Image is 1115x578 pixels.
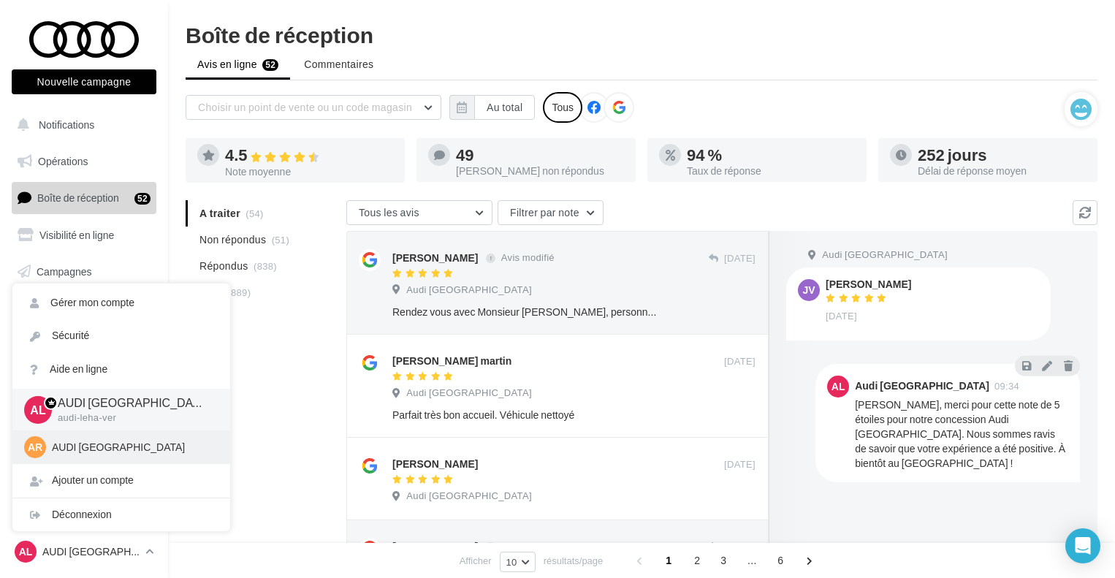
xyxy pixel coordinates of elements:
div: [PERSON_NAME] [392,457,478,471]
a: Visibilité en ligne [9,220,159,251]
span: [DATE] [724,458,756,471]
button: Filtrer par note [498,200,604,225]
span: Audi [GEOGRAPHIC_DATA] [822,248,948,262]
div: Note moyenne [225,167,393,177]
span: Tous les avis [359,206,419,218]
span: Audi [GEOGRAPHIC_DATA] [406,387,532,400]
span: AL [30,401,45,418]
span: 6 [769,549,792,572]
button: Au total [474,95,535,120]
span: (838) [254,260,277,272]
button: Choisir un point de vente ou un code magasin [186,95,441,120]
span: Avis modifié [501,541,555,552]
p: AUDI [GEOGRAPHIC_DATA] [52,440,213,455]
div: 49 [456,147,624,163]
span: Répondus [199,259,248,273]
a: PLV et print personnalisable [9,329,159,372]
button: Nouvelle campagne [12,69,156,94]
span: [DATE] [724,252,756,265]
span: Boîte de réception [37,191,119,204]
div: 252 jours [918,147,1086,163]
a: Médiathèque [9,292,159,323]
a: Campagnes [9,256,159,287]
a: Boîte de réception52 [9,182,159,213]
span: AL [19,544,33,559]
div: Déconnexion [12,498,230,531]
span: AL [832,379,845,394]
span: 2 [685,549,709,572]
div: 52 [134,193,151,205]
span: AR [28,440,42,455]
div: Rendez vous avec Monsieur [PERSON_NAME], personne agréable, Sympathique et professionnel. Ma fidé... [392,305,661,319]
button: 10 [500,552,536,572]
div: [PERSON_NAME] [392,251,478,265]
span: Commentaires [304,57,373,72]
div: Délai de réponse moyen [918,166,1086,176]
span: (51) [272,234,289,246]
a: Aide en ligne [12,353,230,386]
span: (889) [227,286,251,298]
span: 09:34 [994,381,1019,391]
p: audi-leha-ver [58,411,207,425]
div: Ajouter un compte [12,464,230,497]
button: Au total [449,95,535,120]
span: Afficher [460,554,492,568]
div: [PERSON_NAME], merci pour cette note de 5 étoiles pour notre concession Audi [GEOGRAPHIC_DATA]. N... [855,398,1068,471]
div: 4.5 [225,147,393,164]
span: 3 [712,549,735,572]
span: 10 [506,556,517,568]
div: Open Intercom Messenger [1065,528,1100,563]
button: Tous les avis [346,200,492,225]
span: Audi [GEOGRAPHIC_DATA] [406,284,532,297]
span: ... [740,549,764,572]
div: 94 % [687,147,855,163]
span: 1 [657,549,680,572]
div: [PERSON_NAME] martin [392,354,511,368]
div: [PERSON_NAME] [826,279,911,289]
a: Opérations [9,146,159,177]
p: AUDI [GEOGRAPHIC_DATA] [58,395,207,411]
span: [DATE] [826,310,857,323]
span: Campagnes [37,265,92,277]
div: Boîte de réception [186,23,1097,45]
span: Choisir un point de vente ou un code magasin [198,101,412,113]
div: Taux de réponse [687,166,855,176]
div: Audi [GEOGRAPHIC_DATA] [855,381,989,391]
div: [PERSON_NAME] [392,539,478,554]
span: Visibilité en ligne [39,229,114,241]
span: JV [802,283,815,297]
a: AL AUDI [GEOGRAPHIC_DATA] [12,538,156,566]
a: Gérer mon compte [12,286,230,319]
span: résultats/page [544,554,604,568]
div: [PERSON_NAME] non répondus [456,166,624,176]
div: Tous [543,92,582,123]
p: AUDI [GEOGRAPHIC_DATA] [42,544,140,559]
span: Non répondus [199,232,266,247]
span: [DATE] [724,355,756,368]
span: Avis modifié [501,252,555,264]
span: Audi [GEOGRAPHIC_DATA] [406,490,532,503]
span: [DATE] [724,541,756,554]
a: Sécurité [12,319,230,352]
div: Parfait très bon accueil. Véhicule nettoyé [392,408,661,422]
span: Notifications [39,118,94,131]
button: Notifications [9,110,153,140]
span: Opérations [38,155,88,167]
